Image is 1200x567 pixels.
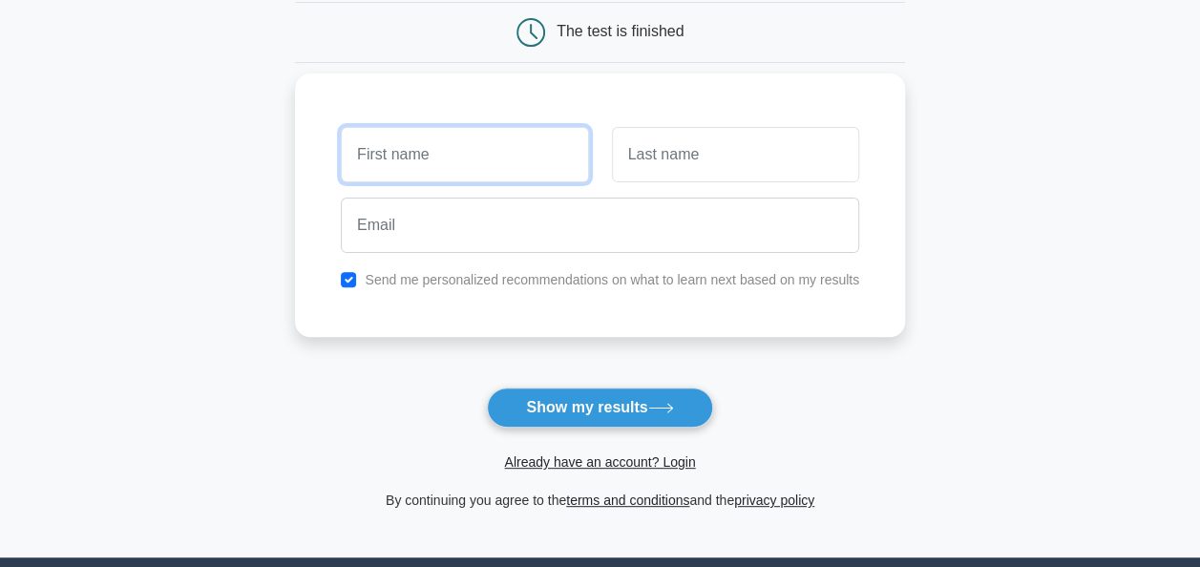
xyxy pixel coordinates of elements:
div: The test is finished [557,23,684,39]
div: By continuing you agree to the and the [284,489,916,512]
a: terms and conditions [566,493,689,508]
input: Last name [612,127,859,182]
input: Email [341,198,859,253]
a: Already have an account? Login [504,454,695,470]
input: First name [341,127,588,182]
label: Send me personalized recommendations on what to learn next based on my results [365,272,859,287]
a: privacy policy [734,493,814,508]
button: Show my results [487,388,712,428]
